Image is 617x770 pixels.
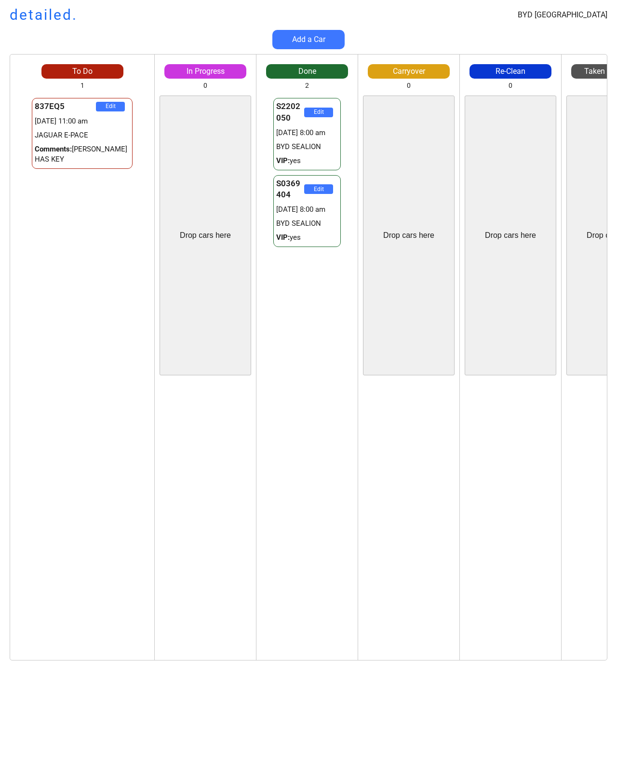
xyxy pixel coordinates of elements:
button: Add a Car [272,30,345,49]
div: Re-Clean [469,66,551,77]
div: [DATE] 11:00 am [35,116,130,126]
strong: Comments: [35,145,72,153]
div: [PERSON_NAME] HAS KEY [35,144,130,165]
div: Done [266,66,348,77]
div: Drop cars here [485,230,536,241]
div: [DATE] 8:00 am [276,128,338,138]
div: Drop cars here [383,230,434,241]
div: Drop cars here [180,230,231,241]
div: 2 [305,81,309,91]
button: Edit [96,102,125,111]
div: S2202050 [276,101,304,124]
div: JAGUAR E-PACE [35,130,130,140]
div: 1 [80,81,84,91]
div: BYD SEALION [276,142,338,152]
div: To Do [41,66,123,77]
div: S0369404 [276,178,304,201]
strong: VIP: [276,233,290,242]
div: Carryover [368,66,450,77]
div: 837EQ5 [35,101,96,112]
div: BYD [GEOGRAPHIC_DATA] [518,10,607,20]
div: 0 [407,81,411,91]
div: yes [276,156,338,166]
div: [DATE] 8:00 am [276,205,338,215]
div: yes [276,233,338,243]
button: Edit [304,108,333,117]
button: Edit [304,184,333,194]
div: 0 [203,81,207,91]
div: In Progress [164,66,246,77]
strong: VIP: [276,156,290,165]
div: 0 [509,81,512,91]
div: BYD SEALION [276,219,338,229]
h1: detailed. [10,5,78,25]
